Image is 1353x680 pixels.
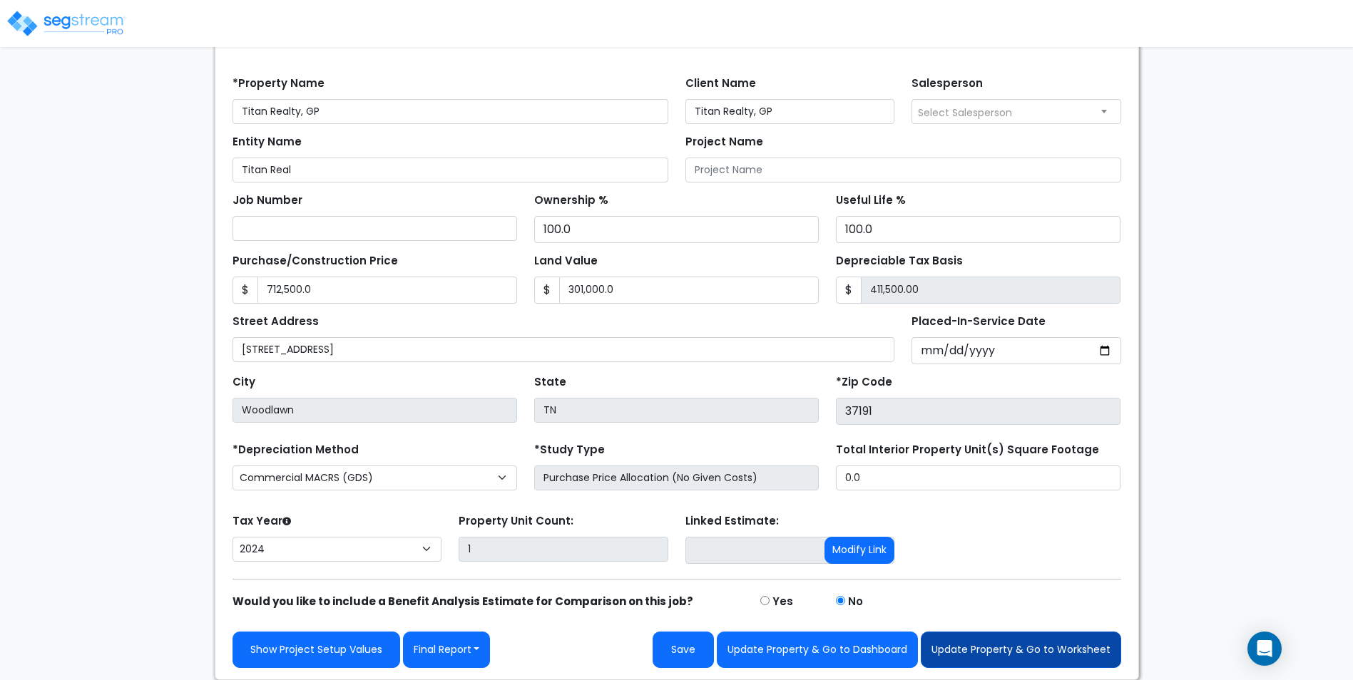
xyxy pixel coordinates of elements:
[233,253,398,269] label: Purchase/Construction Price
[836,277,862,304] span: $
[861,277,1120,304] input: 0.00
[912,314,1046,330] label: Placed-In-Service Date
[233,632,400,668] a: Show Project Setup Values
[836,216,1120,243] input: Depreciation
[836,374,892,391] label: *Zip Code
[836,398,1120,425] input: Zip Code
[6,9,127,38] img: logo_pro_r.png
[848,594,863,610] label: No
[836,253,963,269] label: Depreciable Tax Basis
[685,76,756,92] label: Client Name
[233,314,319,330] label: Street Address
[836,192,906,209] label: Useful Life %
[233,192,302,209] label: Job Number
[534,192,608,209] label: Ownership %
[921,632,1121,668] button: Update Property & Go to Worksheet
[459,513,573,530] label: Property Unit Count:
[685,134,763,150] label: Project Name
[233,442,359,458] label: *Depreciation Method
[233,99,668,124] input: Property Name
[685,158,1121,182] input: Project Name
[403,632,491,668] button: Final Report
[685,99,895,124] input: Client Name
[233,374,255,391] label: City
[534,374,566,391] label: State
[836,442,1099,458] label: Total Interior Property Unit(s) Square Footage
[559,277,819,304] input: Land Value
[534,277,560,304] span: $
[836,465,1120,490] input: total square foot
[912,76,983,92] label: Salesperson
[824,537,894,564] button: Modify Link
[233,277,258,304] span: $
[233,594,693,609] strong: Would you like to include a Benefit Analysis Estimate for Comparison on this job?
[534,216,819,243] input: Ownership
[1247,632,1282,666] div: Open Intercom Messenger
[653,632,714,668] button: Save
[233,134,302,150] label: Entity Name
[233,158,668,182] input: Entity Name
[534,253,598,269] label: Land Value
[534,442,605,458] label: *Study Type
[717,632,918,668] button: Update Property & Go to Dashboard
[233,337,895,362] input: Street Address
[233,76,325,92] label: *Property Name
[459,537,668,562] input: Building Count
[918,105,1012,120] span: Select Salesperson
[685,513,779,530] label: Linked Estimate:
[772,594,793,610] label: Yes
[233,513,291,530] label: Tax Year
[257,277,517,304] input: Purchase or Construction Price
